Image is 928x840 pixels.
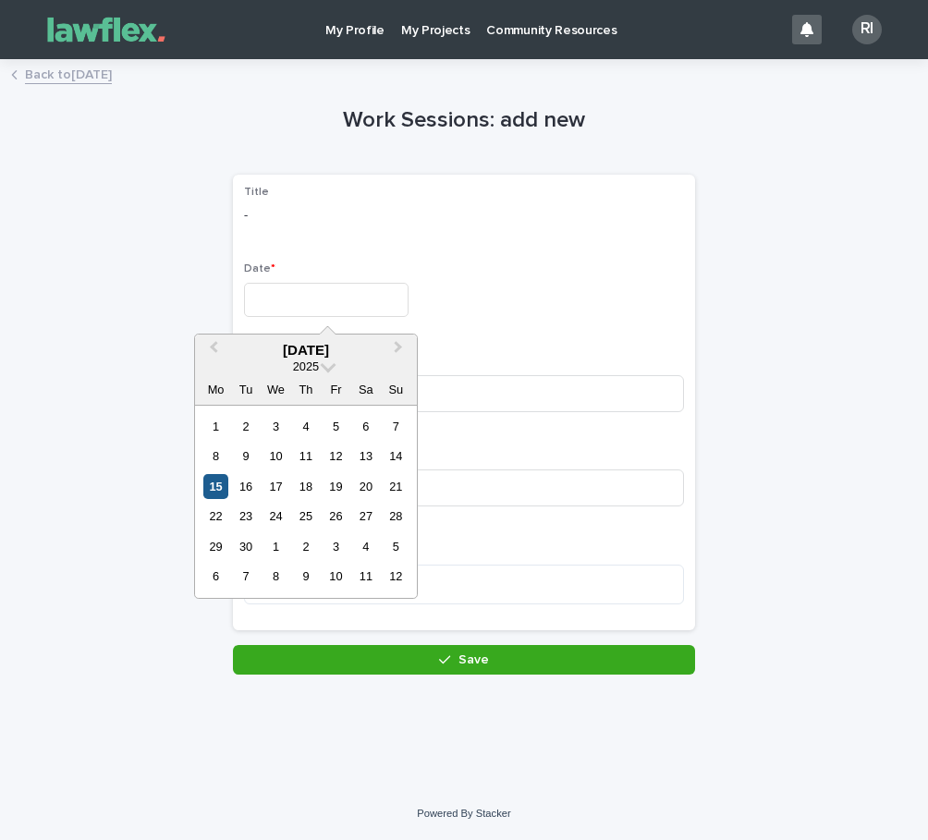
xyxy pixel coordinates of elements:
div: Choose Sunday, 7 September 2025 [384,414,409,439]
div: Choose Monday, 15 September 2025 [203,474,228,499]
div: Choose Monday, 29 September 2025 [203,534,228,559]
button: Next Month [385,336,415,366]
div: Fr [324,377,348,402]
div: Choose Friday, 26 September 2025 [324,504,348,529]
div: Choose Friday, 10 October 2025 [324,564,348,589]
div: Choose Monday, 8 September 2025 [203,444,228,469]
div: RI [852,15,882,44]
div: Choose Tuesday, 9 September 2025 [233,444,258,469]
div: Choose Monday, 1 September 2025 [203,414,228,439]
div: [DATE] [195,342,417,359]
div: Choose Saturday, 20 September 2025 [353,474,378,499]
a: Back to[DATE] [25,63,112,84]
span: Title [244,187,269,198]
span: Save [458,653,489,666]
div: Choose Monday, 6 October 2025 [203,564,228,589]
div: Mo [203,377,228,402]
div: Choose Wednesday, 17 September 2025 [263,474,288,499]
div: Su [384,377,409,402]
div: Choose Tuesday, 16 September 2025 [233,474,258,499]
div: Choose Tuesday, 7 October 2025 [233,564,258,589]
div: Choose Saturday, 6 September 2025 [353,414,378,439]
div: Choose Friday, 12 September 2025 [324,444,348,469]
div: Choose Sunday, 21 September 2025 [384,474,409,499]
div: Choose Wednesday, 24 September 2025 [263,504,288,529]
div: Choose Wednesday, 3 September 2025 [263,414,288,439]
h1: Work Sessions: add new [233,107,695,134]
div: Choose Tuesday, 30 September 2025 [233,534,258,559]
div: Choose Friday, 19 September 2025 [324,474,348,499]
div: Choose Wednesday, 10 September 2025 [263,444,288,469]
span: Date [244,263,275,274]
div: Choose Thursday, 25 September 2025 [293,504,318,529]
div: Choose Thursday, 2 October 2025 [293,534,318,559]
div: Choose Thursday, 11 September 2025 [293,444,318,469]
div: Choose Wednesday, 8 October 2025 [263,564,288,589]
div: Choose Tuesday, 2 September 2025 [233,414,258,439]
div: Choose Wednesday, 1 October 2025 [263,534,288,559]
div: Choose Tuesday, 23 September 2025 [233,504,258,529]
div: Tu [233,377,258,402]
a: Powered By Stacker [417,808,510,819]
div: Choose Saturday, 13 September 2025 [353,444,378,469]
button: Previous Month [197,336,226,366]
div: Choose Saturday, 27 September 2025 [353,504,378,529]
div: Choose Sunday, 14 September 2025 [384,444,409,469]
div: month 2025-09 [201,411,410,591]
div: Choose Saturday, 11 October 2025 [353,564,378,589]
div: Choose Friday, 5 September 2025 [324,414,348,439]
img: Gnvw4qrBSHOAfo8VMhG6 [37,11,176,48]
span: 2025 [293,359,319,373]
div: Choose Sunday, 28 September 2025 [384,504,409,529]
div: Choose Monday, 22 September 2025 [203,504,228,529]
div: Choose Sunday, 5 October 2025 [384,534,409,559]
div: Th [293,377,318,402]
div: We [263,377,288,402]
div: Choose Thursday, 18 September 2025 [293,474,318,499]
p: - [244,206,684,225]
div: Choose Thursday, 4 September 2025 [293,414,318,439]
div: Sa [353,377,378,402]
div: Choose Saturday, 4 October 2025 [353,534,378,559]
div: Choose Sunday, 12 October 2025 [384,564,409,589]
div: Choose Friday, 3 October 2025 [324,534,348,559]
div: Choose Thursday, 9 October 2025 [293,564,318,589]
button: Save [233,645,695,675]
